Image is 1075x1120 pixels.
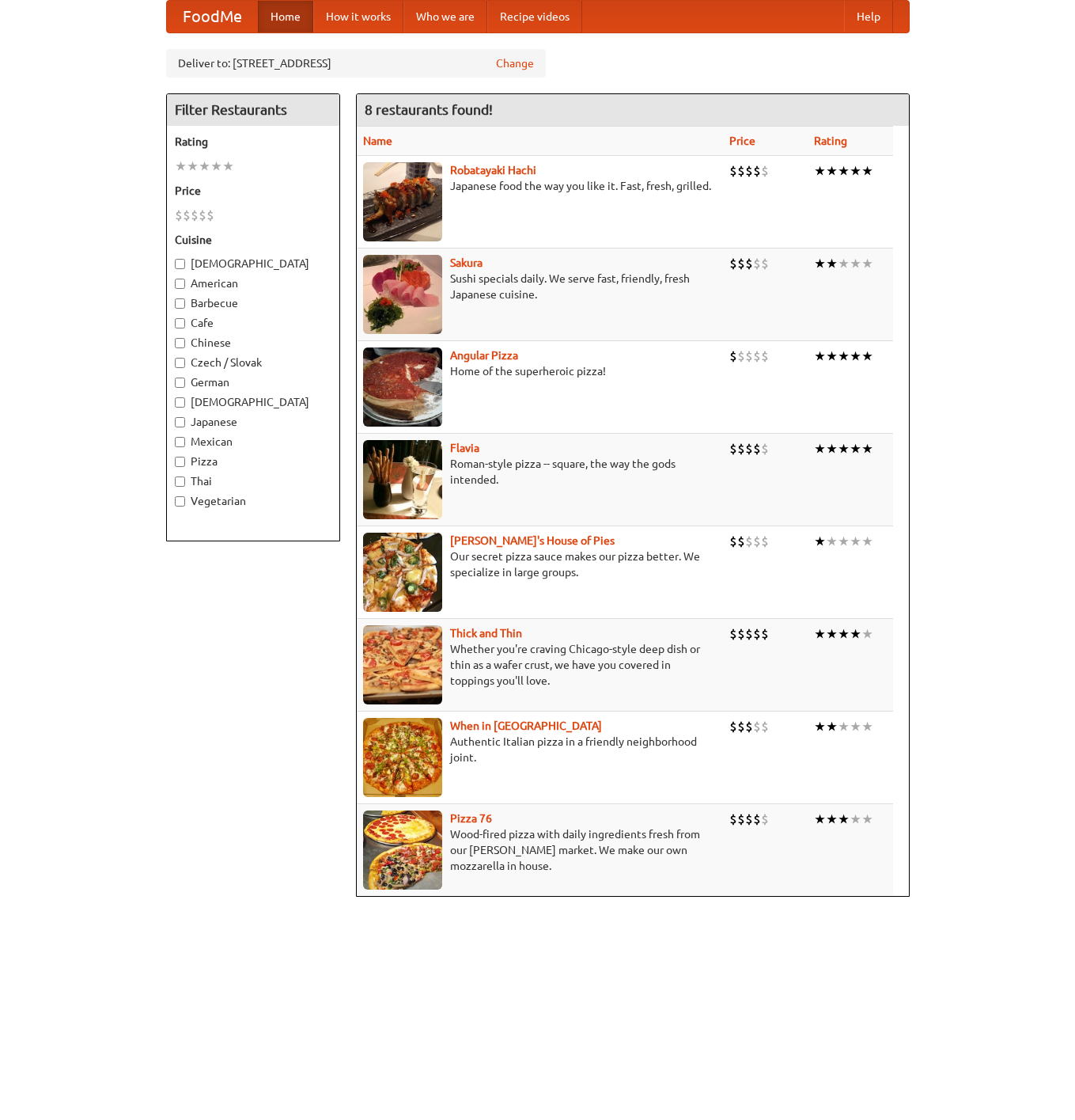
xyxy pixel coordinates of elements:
label: Czech / Slovak [175,355,331,370]
label: Pizza [175,454,331,469]
label: Mexican [175,434,331,450]
p: Wood-fired pizza with daily ingredients fresh from our [PERSON_NAME] market. We make our own mozz... [363,826,717,874]
li: $ [729,718,737,735]
li: ★ [861,625,873,643]
li: $ [737,718,745,735]
ng-pluralize: 8 restaurants found! [365,102,493,117]
h5: Cuisine [175,232,331,248]
img: angular.jpg [363,347,442,427]
li: $ [753,533,761,550]
p: Sushi specials daily. We serve fast, friendly, fresh Japanese cuisine. [363,271,717,302]
li: ★ [861,255,873,272]
li: $ [761,533,769,550]
li: $ [745,718,753,735]
li: ★ [199,158,210,175]
li: ★ [814,255,826,272]
a: Pizza 76 [450,812,492,825]
h4: Filter Restaurants [167,94,339,126]
h5: Price [175,183,331,199]
a: How it works [313,1,403,32]
li: $ [753,718,761,735]
li: $ [199,207,206,224]
a: When in [GEOGRAPHIC_DATA] [450,719,602,732]
li: ★ [826,440,838,457]
li: $ [183,207,191,224]
img: pizza76.jpg [363,811,442,890]
a: Thick and Thin [450,627,522,640]
li: $ [753,347,761,365]
li: $ [745,625,753,643]
li: ★ [850,347,861,365]
li: ★ [814,347,826,365]
b: Angular Pizza [450,349,518,362]
li: ★ [838,533,850,550]
input: [DEMOGRAPHIC_DATA] [175,259,185,269]
li: ★ [838,440,850,457]
li: ★ [850,625,861,643]
a: Rating [814,135,847,147]
a: Recipe videos [487,1,582,32]
li: ★ [850,718,861,735]
div: Deliver to: [STREET_ADDRESS] [166,49,546,78]
li: $ [753,440,761,457]
input: Chinese [175,338,185,348]
li: ★ [814,440,826,457]
li: ★ [826,811,838,828]
li: ★ [838,255,850,272]
li: ★ [814,811,826,828]
a: Change [496,55,534,71]
li: $ [761,347,769,365]
li: $ [745,347,753,365]
p: Japanese food the way you like it. Fast, fresh, grilled. [363,178,717,194]
li: ★ [861,162,873,180]
li: ★ [826,718,838,735]
input: [DEMOGRAPHIC_DATA] [175,397,185,408]
li: $ [761,718,769,735]
label: Barbecue [175,295,331,311]
li: $ [745,162,753,180]
input: Czech / Slovak [175,358,185,368]
li: ★ [850,811,861,828]
li: ★ [814,162,826,180]
a: Sakura [450,256,483,269]
a: [PERSON_NAME]'s House of Pies [450,534,615,547]
li: $ [753,811,761,828]
li: $ [729,625,737,643]
li: ★ [861,533,873,550]
p: Authentic Italian pizza in a friendly neighborhood joint. [363,734,717,765]
label: Vegetarian [175,493,331,509]
li: $ [753,625,761,643]
li: $ [761,255,769,272]
a: Home [258,1,313,32]
li: ★ [838,718,850,735]
img: sakura.jpg [363,255,442,334]
li: $ [729,162,737,180]
li: $ [761,162,769,180]
li: $ [737,533,745,550]
li: ★ [861,811,873,828]
a: Flavia [450,442,479,454]
li: ★ [826,533,838,550]
label: German [175,374,331,390]
a: Robatayaki Hachi [450,164,536,177]
li: $ [729,440,737,457]
a: Help [844,1,893,32]
li: $ [745,533,753,550]
img: luigis.jpg [363,533,442,612]
li: $ [206,207,214,224]
li: ★ [210,158,222,175]
li: ★ [814,533,826,550]
li: ★ [814,718,826,735]
li: ★ [861,718,873,735]
li: $ [745,811,753,828]
li: $ [761,625,769,643]
img: thick.jpg [363,625,442,704]
label: Chinese [175,335,331,351]
li: ★ [838,625,850,643]
label: Cafe [175,315,331,331]
li: ★ [826,255,838,272]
